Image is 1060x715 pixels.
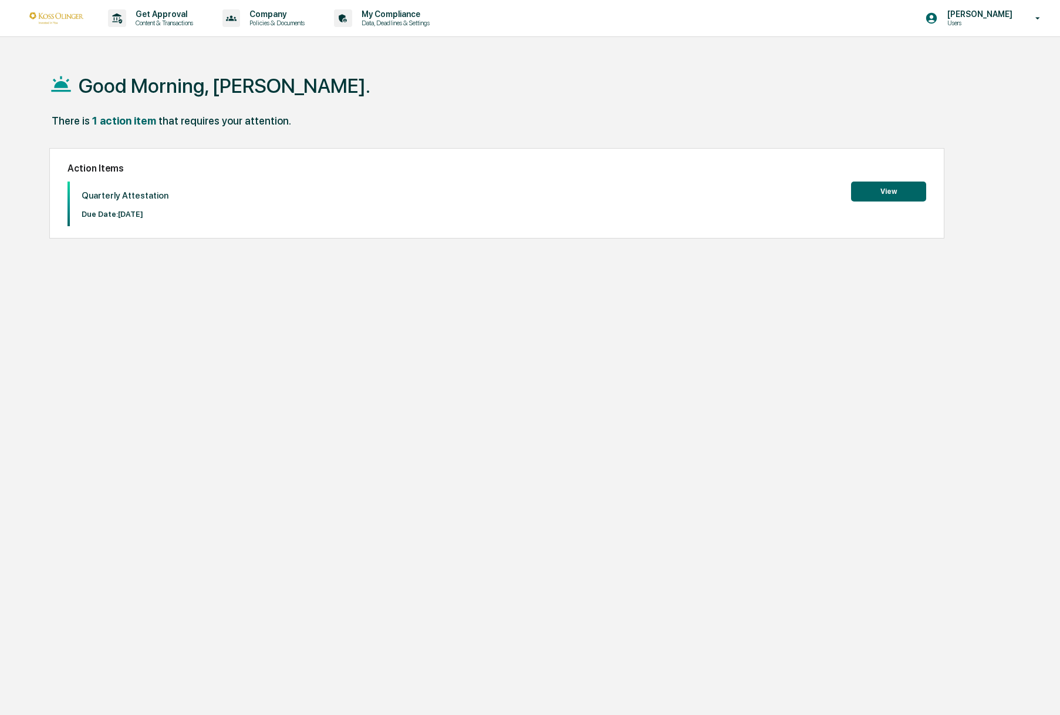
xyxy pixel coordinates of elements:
p: Data, Deadlines & Settings [352,19,436,27]
div: There is [52,115,90,127]
p: Due Date: [DATE] [82,210,168,219]
div: 1 action item [92,115,156,127]
img: logo [28,12,85,24]
p: Quarterly Attestation [82,190,168,201]
div: that requires your attention. [158,115,291,127]
h2: Action Items [67,163,926,174]
p: [PERSON_NAME] [938,9,1018,19]
button: View [851,182,926,202]
p: Content & Transactions [126,19,199,27]
p: Policies & Documents [240,19,310,27]
a: View [851,185,926,196]
h1: Good Morning, [PERSON_NAME]. [79,74,370,98]
p: Users [938,19,1018,27]
p: Company [240,9,310,19]
p: Get Approval [126,9,199,19]
p: My Compliance [352,9,436,19]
